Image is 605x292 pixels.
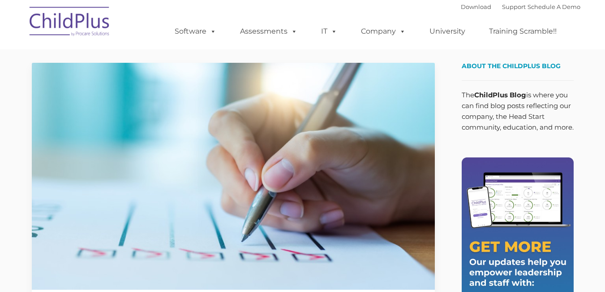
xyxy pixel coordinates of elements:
[312,22,346,40] a: IT
[528,3,580,10] a: Schedule A Demo
[474,91,526,99] strong: ChildPlus Blog
[231,22,306,40] a: Assessments
[166,22,225,40] a: Software
[461,3,491,10] a: Download
[462,62,561,70] span: About the ChildPlus Blog
[502,3,526,10] a: Support
[462,90,574,133] p: The is where you can find blog posts reflecting our company, the Head Start community, education,...
[352,22,415,40] a: Company
[461,3,580,10] font: |
[420,22,474,40] a: University
[32,63,435,290] img: Efficiency Boost: ChildPlus Online's Enhanced Family Pre-Application Process - Streamlining Appli...
[25,0,115,45] img: ChildPlus by Procare Solutions
[480,22,566,40] a: Training Scramble!!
